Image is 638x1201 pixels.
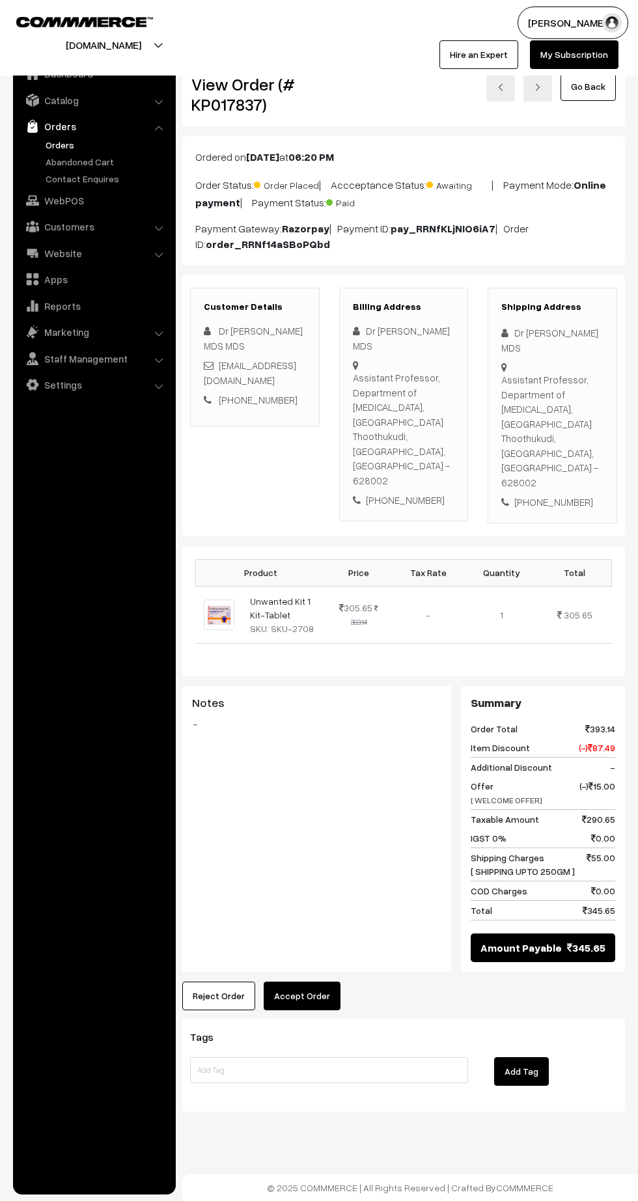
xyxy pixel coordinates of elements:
[439,40,518,69] a: Hire an Expert
[579,741,615,754] span: (-) 87.49
[538,559,611,586] th: Total
[42,172,171,186] a: Contact Enquires
[391,222,495,235] b: pay_RRNfKLjNIO6iA7
[471,760,552,774] span: Additional Discount
[250,596,311,620] a: Unwanted Kit 1 Kit-Tablet
[264,982,340,1010] button: Accept Order
[192,696,441,710] h3: Notes
[465,559,538,586] th: Quantity
[471,722,518,736] span: Order Total
[602,13,622,33] img: user
[392,586,465,643] td: -
[591,831,615,845] span: 0.00
[206,238,330,251] b: order_RRNf14aSBoPQbd
[471,741,530,754] span: Item Discount
[16,347,171,370] a: Staff Management
[16,189,171,212] a: WebPOS
[501,372,603,490] div: Assistant Professor, Department of [MEDICAL_DATA], [GEOGRAPHIC_DATA] Thoothukudi, [GEOGRAPHIC_DAT...
[204,325,303,352] span: Dr [PERSON_NAME] MDS MDS
[501,301,603,312] h3: Shipping Address
[16,268,171,291] a: Apps
[250,622,318,635] div: SKU: SKU-2708
[567,940,605,956] span: 345.65
[42,138,171,152] a: Orders
[471,831,506,845] span: IGST 0%
[20,29,187,61] button: [DOMAIN_NAME]
[42,155,171,169] a: Abandoned Cart
[16,89,171,112] a: Catalog
[246,150,279,163] b: [DATE]
[500,609,503,620] span: 1
[16,294,171,318] a: Reports
[182,1174,638,1201] footer: © 2025 COMMMERCE | All Rights Reserved | Crafted By
[471,884,527,898] span: COD Charges
[191,74,320,115] h2: View Order (# KP017837)
[591,884,615,898] span: 0.00
[587,851,615,878] span: 55.00
[471,779,542,807] span: Offer
[471,851,575,878] span: Shipping Charges [ SHIPPING UPTO 250GM ]
[190,1057,468,1083] input: Add Tag
[494,1057,549,1086] button: Add Tag
[392,559,465,586] th: Tax Rate
[182,982,255,1010] button: Reject Order
[471,904,492,917] span: Total
[204,600,234,630] img: UNWANTED KIT.jpeg
[282,222,329,235] b: Razorpay
[530,40,618,69] a: My Subscription
[192,716,441,732] blockquote: -
[339,602,372,613] span: 305.65
[190,1030,229,1043] span: Tags
[496,1182,553,1193] a: COMMMERCE
[288,150,334,163] b: 06:20 PM
[353,301,455,312] h3: Billing Address
[561,72,616,101] a: Go Back
[204,359,296,386] a: [EMAIL_ADDRESS][DOMAIN_NAME]
[501,325,603,355] div: Dr [PERSON_NAME] MDS
[585,722,615,736] span: 393.14
[579,779,615,807] span: (-) 15.00
[353,370,455,488] div: Assistant Professor, Department of [MEDICAL_DATA], [GEOGRAPHIC_DATA] Thoothukudi, [GEOGRAPHIC_DAT...
[16,373,171,396] a: Settings
[497,83,505,91] img: left-arrow.png
[254,175,319,192] span: Order Placed
[582,812,615,826] span: 290.65
[195,221,612,252] p: Payment Gateway: | Payment ID: | Order ID:
[471,812,539,826] span: Taxable Amount
[326,559,392,586] th: Price
[610,760,615,774] span: -
[196,559,326,586] th: Product
[480,940,562,956] span: Amount Payable
[326,193,391,210] span: Paid
[583,904,615,917] span: 345.65
[353,324,455,353] div: Dr [PERSON_NAME] MDS
[426,175,492,192] span: Awaiting
[204,301,306,312] h3: Customer Details
[16,215,171,238] a: Customers
[353,493,455,508] div: [PHONE_NUMBER]
[16,115,171,138] a: Orders
[16,242,171,265] a: Website
[195,175,612,210] p: Order Status: | Accceptance Status: | Payment Mode: | Payment Status:
[471,696,615,710] h3: Summary
[534,83,542,91] img: right-arrow.png
[16,17,153,27] img: COMMMERCE
[16,13,130,29] a: COMMMERCE
[518,7,628,39] button: [PERSON_NAME]
[471,795,542,805] span: [ WELCOME OFFER]
[501,495,603,510] div: [PHONE_NUMBER]
[564,609,592,620] span: 305.65
[16,320,171,344] a: Marketing
[195,149,612,165] p: Ordered on at
[219,394,298,406] a: [PHONE_NUMBER]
